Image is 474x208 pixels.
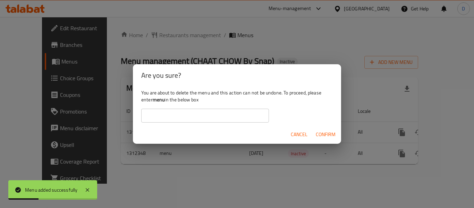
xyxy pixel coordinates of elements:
b: menu [153,95,165,104]
button: Confirm [313,128,338,141]
div: Menu added successfully [25,186,78,194]
h2: Are you sure? [141,70,333,81]
span: Confirm [316,130,336,139]
div: You are about to delete the menu and this action can not be undone. To proceed, please enter in t... [133,86,341,125]
button: Cancel [288,128,310,141]
span: Cancel [291,130,307,139]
